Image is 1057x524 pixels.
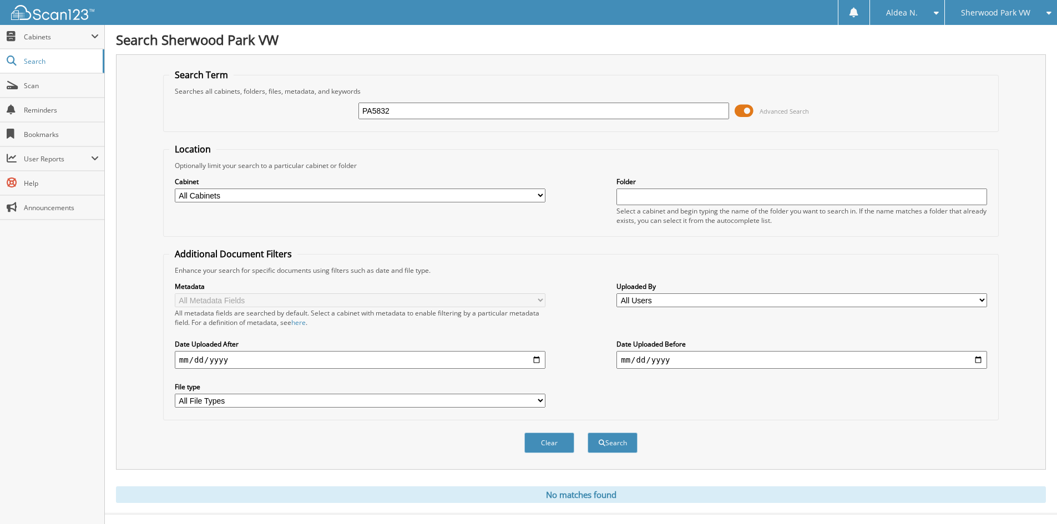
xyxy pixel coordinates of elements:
span: User Reports [24,154,91,164]
label: Cabinet [175,177,545,186]
label: Uploaded By [616,282,987,291]
button: Search [588,433,638,453]
label: File type [175,382,545,391]
span: Scan [24,81,99,90]
div: Searches all cabinets, folders, files, metadata, and keywords [169,87,993,96]
span: Announcements [24,203,99,212]
label: Date Uploaded Before [616,339,987,349]
label: Folder [616,177,987,186]
input: end [616,351,987,369]
legend: Additional Document Filters [169,248,297,260]
a: here [291,318,306,327]
span: Help [24,179,99,188]
span: Sherwood Park VW [961,9,1030,16]
div: Select a cabinet and begin typing the name of the folder you want to search in. If the name match... [616,206,987,225]
span: Search [24,57,97,66]
span: Bookmarks [24,130,99,139]
span: Aldea N. [886,9,918,16]
h1: Search Sherwood Park VW [116,30,1046,49]
span: Advanced Search [760,107,809,115]
label: Metadata [175,282,545,291]
div: All metadata fields are searched by default. Select a cabinet with metadata to enable filtering b... [175,308,545,327]
label: Date Uploaded After [175,339,545,349]
input: start [175,351,545,369]
img: scan123-logo-white.svg [11,5,94,20]
div: Optionally limit your search to a particular cabinet or folder [169,161,993,170]
button: Clear [524,433,574,453]
legend: Search Term [169,69,234,81]
div: No matches found [116,486,1046,503]
span: Reminders [24,105,99,115]
div: Enhance your search for specific documents using filters such as date and file type. [169,266,993,275]
legend: Location [169,143,216,155]
span: Cabinets [24,32,91,42]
